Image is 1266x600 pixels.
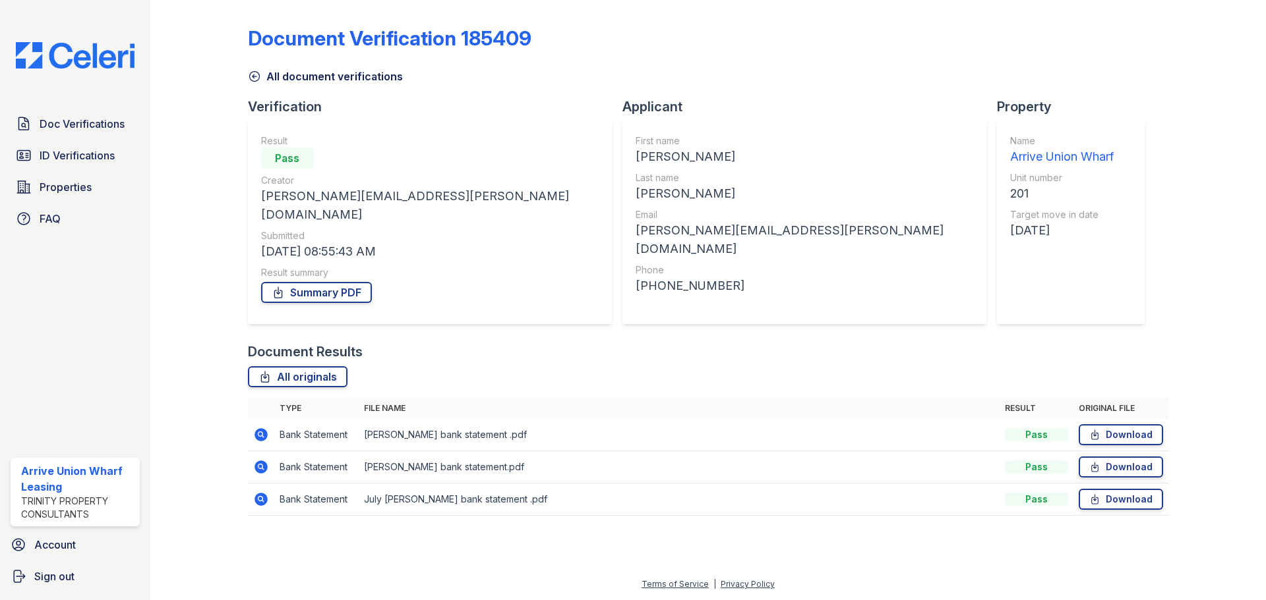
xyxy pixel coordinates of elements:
div: Verification [248,97,622,116]
div: Document Results [248,342,363,361]
td: Bank Statement [274,419,359,451]
div: Name [1010,134,1114,148]
a: Name Arrive Union Wharf [1010,134,1114,166]
span: FAQ [40,211,61,227]
span: Sign out [34,568,75,584]
div: Phone [636,263,973,277]
th: File name [359,398,1000,419]
span: Properties [40,179,92,195]
th: Type [274,398,359,419]
div: [PERSON_NAME] [636,148,973,166]
a: Doc Verifications [11,111,140,137]
a: Download [1079,424,1163,445]
div: Target move in date [1010,208,1114,221]
a: ID Verifications [11,142,140,169]
div: Email [636,208,973,221]
div: Pass [1005,428,1068,441]
div: Result [261,134,599,148]
a: Summary PDF [261,282,372,303]
div: Pass [261,148,314,169]
a: Download [1079,456,1163,477]
div: Arrive Union Wharf Leasing [21,463,135,495]
td: July [PERSON_NAME] bank statement .pdf [359,483,1000,516]
span: Account [34,537,76,553]
div: 201 [1010,184,1114,203]
div: Document Verification 185409 [248,26,531,50]
th: Original file [1073,398,1168,419]
span: Doc Verifications [40,116,125,132]
div: Last name [636,171,973,184]
div: Pass [1005,460,1068,474]
a: All document verifications [248,68,403,84]
th: Result [1000,398,1073,419]
td: Bank Statement [274,451,359,483]
div: Pass [1005,493,1068,506]
a: Download [1079,489,1163,510]
div: Arrive Union Wharf [1010,148,1114,166]
a: Privacy Policy [721,579,775,589]
a: Terms of Service [642,579,709,589]
div: [PHONE_NUMBER] [636,277,973,295]
div: [PERSON_NAME][EMAIL_ADDRESS][PERSON_NAME][DOMAIN_NAME] [261,187,599,224]
div: Property [997,97,1155,116]
div: Unit number [1010,171,1114,184]
div: | [713,579,716,589]
img: CE_Logo_Blue-a8612792a0a2168367f1c8372b55b34899dd931a85d93a1a3d3e32e68fde9ad4.png [5,42,145,68]
div: [DATE] [1010,221,1114,240]
a: Account [5,532,145,558]
td: [PERSON_NAME] bank statement .pdf [359,419,1000,451]
a: All originals [248,366,347,387]
div: [DATE] 08:55:43 AM [261,242,599,261]
div: Result summary [261,266,599,279]
div: Submitted [261,229,599,242]
a: Sign out [5,563,145,589]
td: Bank Statement [274,483,359,516]
div: Creator [261,174,599,187]
a: FAQ [11,205,140,232]
span: ID Verifications [40,148,115,163]
div: [PERSON_NAME] [636,184,973,203]
div: Trinity Property Consultants [21,495,135,521]
div: Applicant [622,97,997,116]
div: First name [636,134,973,148]
div: [PERSON_NAME][EMAIL_ADDRESS][PERSON_NAME][DOMAIN_NAME] [636,221,973,258]
td: [PERSON_NAME] bank statement.pdf [359,451,1000,483]
a: Properties [11,174,140,200]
